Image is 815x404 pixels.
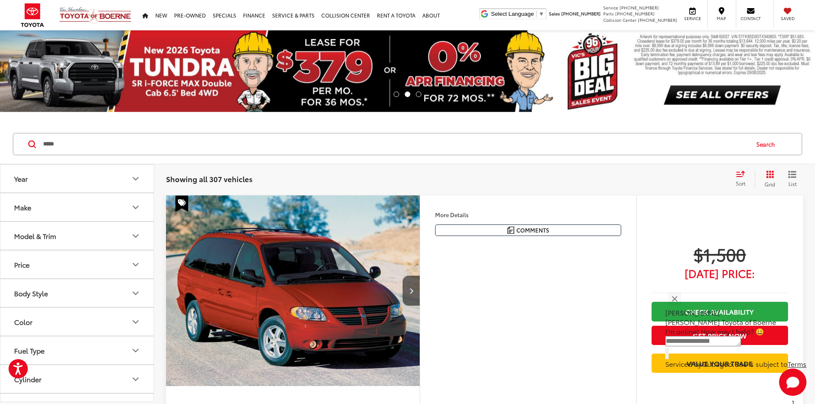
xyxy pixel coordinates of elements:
[516,226,549,234] span: Comments
[130,317,141,327] div: Color
[0,193,154,221] button: MakeMake
[14,346,44,354] div: Fuel Type
[683,15,702,21] span: Service
[435,212,621,218] h4: More Details
[130,260,141,270] div: Price
[14,232,56,240] div: Model & Trim
[130,174,141,184] div: Year
[638,17,677,23] span: [PHONE_NUMBER]
[435,224,621,236] button: Comments
[652,326,788,345] button: Get Price Now
[14,289,48,297] div: Body Style
[536,11,536,17] span: ​
[732,170,755,187] button: Select sort value
[778,15,797,21] span: Saved
[561,10,601,17] span: [PHONE_NUMBER]
[603,10,614,17] span: Parts
[736,180,745,187] span: Sort
[403,276,420,306] button: Next image
[14,375,41,383] div: Cylinder
[782,170,803,187] button: List View
[14,174,28,183] div: Year
[42,134,748,154] input: Search by Make, Model, or Keyword
[166,195,421,386] img: 2006 Dodge Grand Caravan SXT
[0,279,154,307] button: Body StyleBody Style
[491,11,534,17] span: Select Language
[652,269,788,277] span: [DATE] Price:
[0,251,154,278] button: PricePrice
[779,369,806,396] svg: Start Chat
[166,174,252,184] span: Showing all 307 vehicles
[0,165,154,192] button: YearYear
[603,17,637,23] span: Collision Center
[652,302,788,321] a: Check Availability
[14,203,31,211] div: Make
[741,15,761,21] span: Contact
[130,288,141,298] div: Body Style
[166,195,421,386] div: 2006 Dodge Grand Caravan SXT 0
[130,202,141,212] div: Make
[712,15,731,21] span: Map
[59,6,132,24] img: Vic Vaughan Toyota of Boerne
[549,10,560,17] span: Sales
[491,11,544,17] a: Select Language​
[0,308,154,336] button: ColorColor
[166,195,421,386] a: 2006 Dodge Grand Caravan SXT2006 Dodge Grand Caravan SXT2006 Dodge Grand Caravan SXT2006 Dodge Gr...
[130,231,141,241] div: Model & Trim
[788,180,797,187] span: List
[748,133,787,155] button: Search
[0,336,154,364] button: Fuel TypeFuel Type
[0,365,154,393] button: CylinderCylinder
[507,227,514,234] img: Comments
[755,170,782,187] button: Grid View
[779,369,806,396] button: Toggle Chat Window
[652,354,788,373] a: Value Your Trade
[765,180,775,188] span: Grid
[539,11,544,17] span: ▼
[130,345,141,356] div: Fuel Type
[619,4,659,11] span: [PHONE_NUMBER]
[14,260,30,268] div: Price
[603,4,618,11] span: Service
[175,195,188,212] span: Special
[130,374,141,384] div: Cylinder
[0,222,154,250] button: Model & TrimModel & Trim
[14,318,33,326] div: Color
[652,243,788,265] span: $1,500
[615,10,655,17] span: [PHONE_NUMBER]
